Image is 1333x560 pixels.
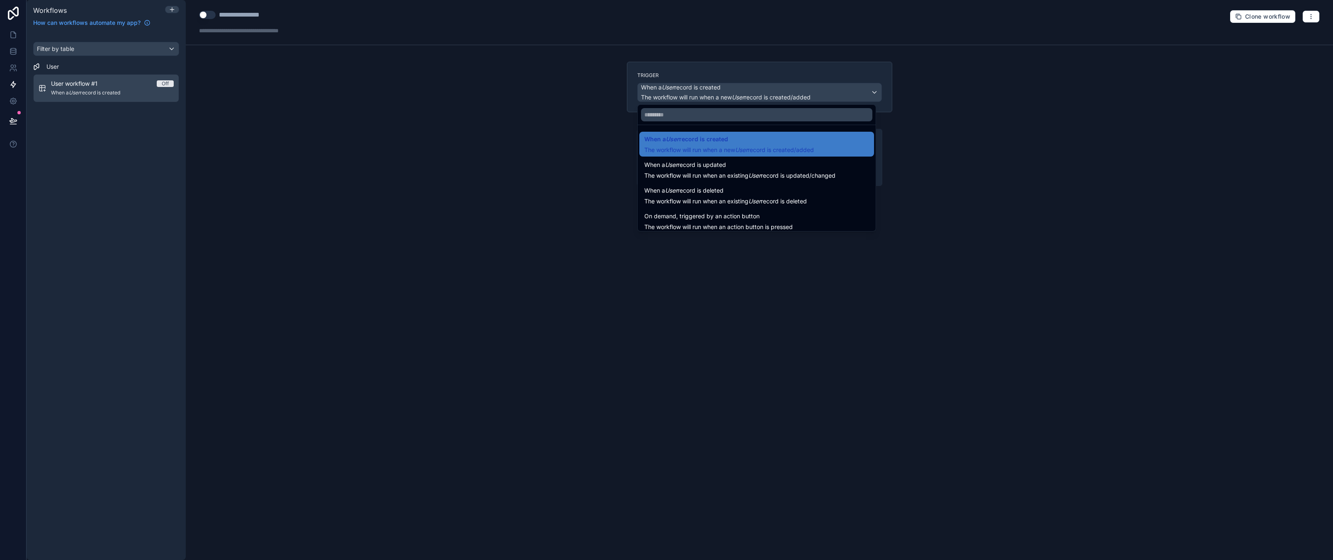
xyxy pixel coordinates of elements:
[644,146,814,153] span: The workflow will run when a new record is created/added
[748,172,761,179] em: User
[644,172,835,179] span: The workflow will run when an existing record is updated/changed
[644,134,728,144] span: When a record is created
[644,198,807,205] span: The workflow will run when an existing record is deleted
[748,198,761,205] em: User
[665,161,677,168] em: User
[644,211,760,221] span: On demand, triggered by an action button
[735,146,748,153] em: User
[644,223,793,230] span: The workflow will run when an action button is pressed
[644,160,726,170] span: When a record is updated
[665,187,677,194] em: User
[644,186,724,196] span: When a record is deleted
[666,135,679,142] em: User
